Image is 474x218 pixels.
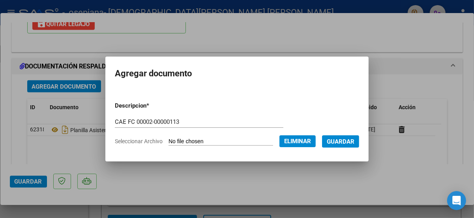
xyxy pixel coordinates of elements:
[279,135,316,147] button: Eliminar
[447,191,466,210] div: Open Intercom Messenger
[115,66,359,81] h2: Agregar documento
[115,138,163,144] span: Seleccionar Archivo
[327,138,354,145] span: Guardar
[322,135,359,148] button: Guardar
[284,138,311,145] span: Eliminar
[115,101,188,110] p: Descripcion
